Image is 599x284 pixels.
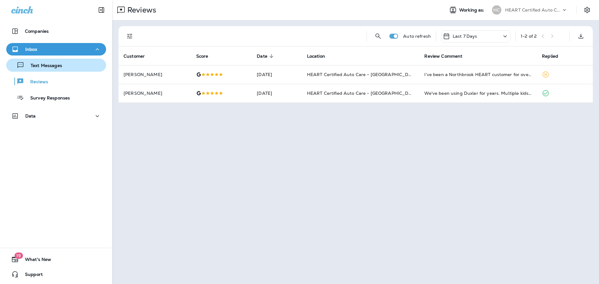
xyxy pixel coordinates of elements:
span: Review Comment [424,53,470,59]
div: HC [492,5,501,15]
p: [PERSON_NAME] [124,91,186,96]
span: Location [307,54,325,59]
button: Collapse Sidebar [93,4,110,16]
p: Auto refresh [403,34,431,39]
button: Data [6,110,106,122]
p: Reviews [125,5,156,15]
span: HEART Certified Auto Care - [GEOGRAPHIC_DATA] [307,90,419,96]
button: Search Reviews [372,30,384,42]
button: Companies [6,25,106,37]
p: Data [25,113,36,118]
span: 19 [14,253,23,259]
span: Customer [124,53,153,59]
button: Inbox [6,43,106,55]
p: HEART Certified Auto Care [505,7,561,12]
button: Text Messages [6,59,106,72]
div: We've been using Duxler for years. Multiple kids, multiple cars. I've always found them to be hon... [424,90,532,96]
p: Inbox [25,47,37,52]
span: Score [196,54,208,59]
button: Reviews [6,75,106,88]
span: Customer [124,54,145,59]
span: Date [257,53,275,59]
button: Survey Responses [6,91,106,104]
p: Reviews [24,79,48,85]
div: 1 - 2 of 2 [521,34,537,39]
button: Settings [582,4,593,16]
p: Text Messages [24,63,62,69]
span: Working as: [459,7,486,13]
span: Replied [542,54,558,59]
span: Score [196,53,217,59]
span: Review Comment [424,54,462,59]
span: What's New [19,257,51,264]
td: [DATE] [252,65,302,84]
td: [DATE] [252,84,302,103]
div: I’ve been a Northbrook HEART customer for over 5 years, 2 different cars and a change in their ow... [424,71,532,78]
p: Companies [25,29,49,34]
span: Date [257,54,267,59]
p: Last 7 Days [453,34,477,39]
button: 19What's New [6,253,106,266]
span: Replied [542,53,566,59]
button: Filters [124,30,136,42]
p: Survey Responses [24,95,70,101]
span: HEART Certified Auto Care - [GEOGRAPHIC_DATA] [307,72,419,77]
button: Support [6,268,106,281]
span: Support [19,272,43,279]
button: Export as CSV [575,30,587,42]
p: [PERSON_NAME] [124,72,186,77]
span: Location [307,53,333,59]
